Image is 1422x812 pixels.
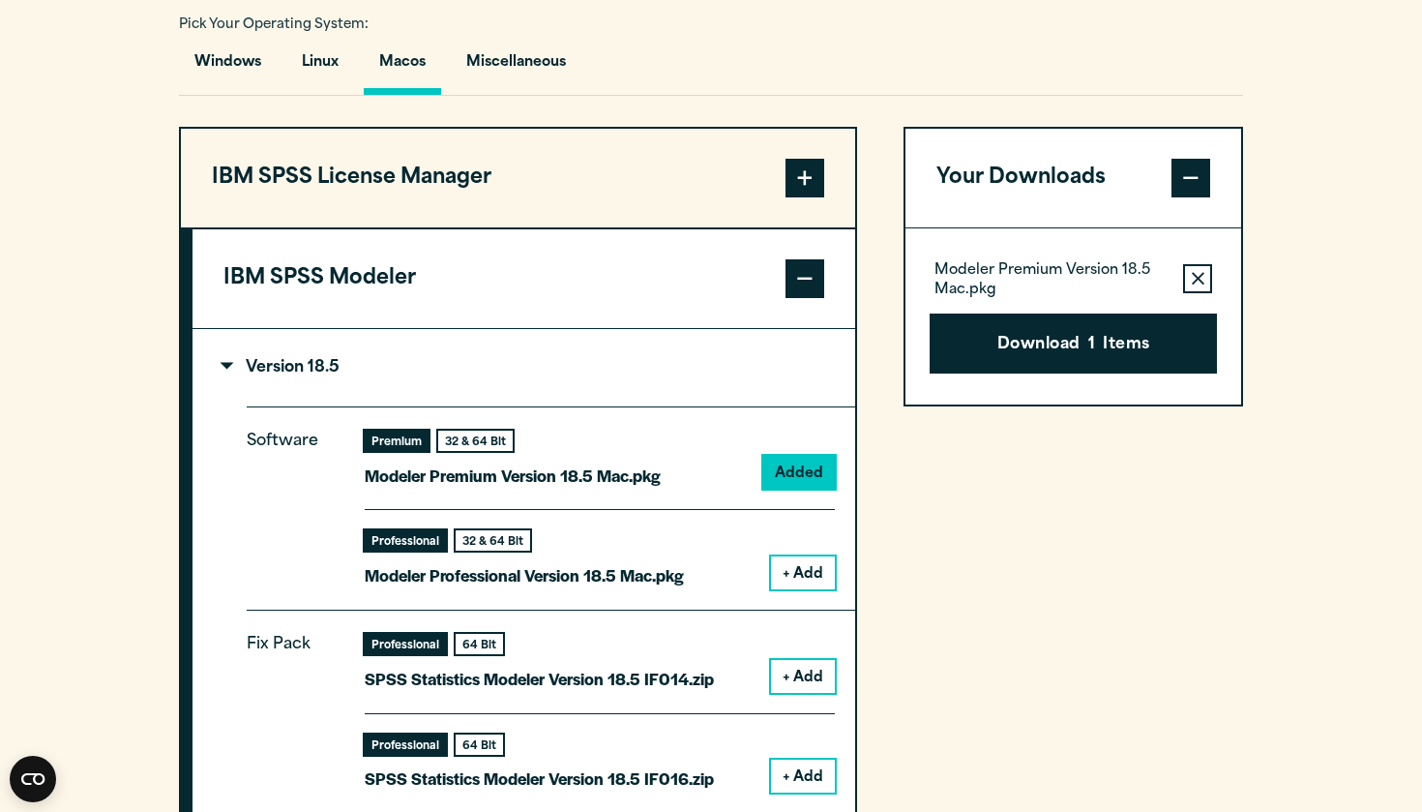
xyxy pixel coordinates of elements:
[1088,333,1095,358] span: 1
[179,18,369,31] span: Pick Your Operating System:
[456,634,503,654] div: 64 Bit
[181,129,855,227] button: IBM SPSS License Manager
[930,314,1217,374] button: Download1Items
[193,229,855,328] button: IBM SPSS Modeler
[193,329,855,406] summary: Version 18.5
[286,40,354,95] button: Linux
[10,756,56,802] button: Open CMP widget
[365,735,446,755] div: Professional
[179,40,277,95] button: Windows
[438,431,513,451] div: 32 & 64 Bit
[771,556,835,589] button: + Add
[451,40,581,95] button: Miscellaneous
[771,660,835,693] button: + Add
[365,462,661,490] p: Modeler Premium Version 18.5 Mac.pkg
[456,735,503,755] div: 64 Bit
[364,40,441,95] button: Macos
[763,456,835,489] button: Added
[247,428,334,574] p: Software
[934,261,1168,300] p: Modeler Premium Version 18.5 Mac.pkg
[365,765,714,793] p: SPSS Statistics Modeler Version 18.5 IF016.zip
[771,760,835,793] button: + Add
[365,665,714,693] p: SPSS Statistics Modeler Version 18.5 IF014.zip
[365,561,684,589] p: Modeler Professional Version 18.5 Mac.pkg
[365,634,446,654] div: Professional
[365,530,446,551] div: Professional
[223,360,340,376] p: Version 18.5
[365,431,429,451] div: Premium
[905,129,1241,227] button: Your Downloads
[905,227,1241,405] div: Your Downloads
[456,530,530,551] div: 32 & 64 Bit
